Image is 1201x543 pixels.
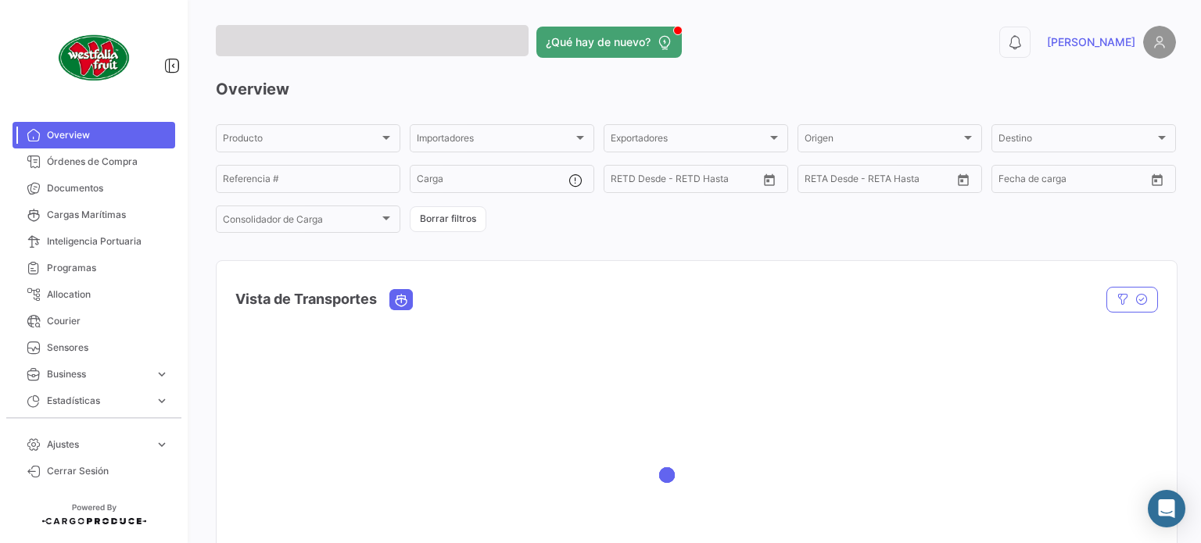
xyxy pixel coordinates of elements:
span: [PERSON_NAME] [1047,34,1135,50]
input: Hasta [650,176,720,187]
span: Inteligencia Portuaria [47,234,169,248]
span: Sensores [47,341,169,355]
a: Documentos [13,175,175,202]
span: Exportadores [611,135,767,146]
span: Destino [998,135,1155,146]
span: Courier [47,314,169,328]
a: Programas [13,255,175,281]
input: Desde [805,176,833,187]
span: Estadísticas [47,394,149,408]
img: client-50.png [55,19,133,97]
span: ¿Qué hay de nuevo? [546,34,651,50]
h4: Vista de Transportes [235,288,377,310]
button: Open calendar [758,168,781,191]
span: expand_more [155,367,169,381]
button: Open calendar [952,168,975,191]
span: Business [47,367,149,381]
span: Cerrar Sesión [47,464,169,478]
button: Open calendar [1145,168,1169,191]
span: Programas [47,261,169,275]
span: Cargas Marítimas [47,208,169,222]
a: Courier [13,308,175,334]
a: Inteligencia Portuaria [13,228,175,255]
a: Sensores [13,334,175,361]
span: Origen [805,135,961,146]
input: Hasta [844,176,914,187]
button: ¿Qué hay de nuevo? [536,27,682,58]
a: Cargas Marítimas [13,202,175,228]
span: Consolidador de Carga [223,216,379,227]
a: Órdenes de Compra [13,148,175,175]
button: Borrar filtros [410,206,486,232]
button: Ocean [390,290,412,309]
img: placeholder-user.png [1143,26,1176,59]
span: Producto [223,135,379,146]
a: Allocation [13,281,175,308]
span: Ajustes [47,438,149,452]
span: Overview [47,128,169,142]
input: Desde [998,176,1027,187]
span: Allocation [47,288,169,302]
a: Overview [13,122,175,148]
span: Documentos [47,181,169,195]
span: expand_more [155,394,169,408]
span: expand_more [155,438,169,452]
span: Órdenes de Compra [47,155,169,169]
span: Importadores [417,135,573,146]
input: Hasta [1038,176,1108,187]
h3: Overview [216,78,1176,100]
input: Desde [611,176,639,187]
div: Abrir Intercom Messenger [1148,490,1185,527]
